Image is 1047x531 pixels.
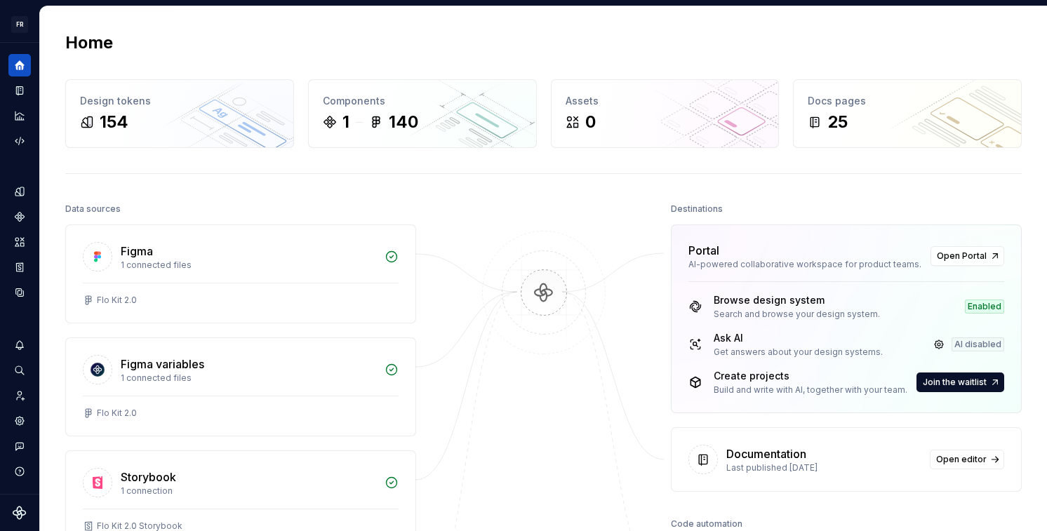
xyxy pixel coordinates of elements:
div: Docs pages [808,94,1007,108]
div: Flo Kit 2.0 [97,295,137,306]
div: Ask AI [714,331,883,345]
a: Invite team [8,384,31,407]
a: Code automation [8,130,31,152]
span: Join the waitlist [923,377,987,388]
a: Home [8,54,31,76]
h2: Home [65,32,113,54]
a: Open Portal [931,246,1004,266]
a: Design tokens [8,180,31,203]
span: Open editor [936,454,987,465]
button: Notifications [8,334,31,356]
div: Components [323,94,522,108]
div: Data sources [65,199,121,219]
a: Components1140 [308,79,537,148]
a: Assets0 [551,79,780,148]
div: 25 [827,111,848,133]
div: Build and write with AI, together with your team. [714,384,907,396]
svg: Supernova Logo [13,506,27,520]
a: Figma1 connected filesFlo Kit 2.0 [65,224,416,323]
div: 1 connected files [121,372,376,384]
div: Destinations [671,199,723,219]
div: AI disabled [952,337,1004,351]
a: Storybook stories [8,256,31,278]
a: Open editor [930,450,1004,469]
div: Create projects [714,369,907,383]
div: Figma variables [121,356,204,372]
div: AI-powered collaborative workspace for product teams. [688,259,922,270]
div: 1 connection [121,485,376,497]
a: Design tokens154 [65,79,294,148]
a: Analytics [8,105,31,127]
div: 1 [342,111,349,133]
button: Search ⌘K [8,359,31,382]
div: Figma [121,243,153,260]
div: 0 [585,111,596,133]
a: Assets [8,231,31,253]
a: Docs pages25 [793,79,1022,148]
div: Documentation [726,445,806,462]
div: 140 [389,111,418,133]
div: FR [11,16,28,33]
a: Data sources [8,281,31,304]
div: Flo Kit 2.0 [97,408,137,419]
div: 154 [100,111,128,133]
div: Search and browse your design system. [714,309,880,320]
a: Documentation [8,79,31,102]
div: Get answers about your design systems. [714,347,883,358]
div: Enabled [965,300,1004,314]
button: Join the waitlist [916,372,1004,392]
button: FR [3,9,36,39]
div: Design tokens [80,94,279,108]
a: Settings [8,410,31,432]
div: Storybook [121,469,176,485]
div: Portal [688,242,719,259]
div: Last published [DATE] [726,462,921,473]
div: 1 connected files [121,260,376,271]
a: Components [8,206,31,228]
span: Open Portal [937,250,987,262]
div: Assets [566,94,765,108]
button: Contact support [8,435,31,457]
div: Browse design system [714,293,880,307]
a: Figma variables1 connected filesFlo Kit 2.0 [65,337,416,436]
